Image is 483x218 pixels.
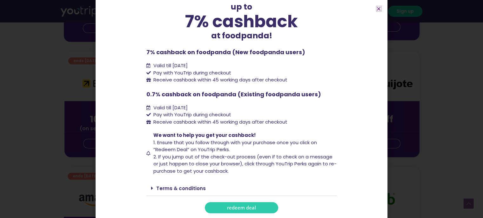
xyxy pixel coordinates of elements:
a: Close [376,6,381,11]
span: We want to help you get your cashback! [153,132,256,138]
span: Valid till [DATE] [152,104,188,112]
div: up to at foodpanda! [146,1,337,42]
div: Terms & conditions [146,181,337,196]
span: Pay with YouTrip during checkout [152,69,231,77]
div: 7% cashback [146,13,337,30]
span: 1. Ensure that you follow through with your purchase once you click on “Redeem Deal” on YouTrip P... [153,139,317,153]
p: 7% cashback on foodpanda (New foodpanda users) [146,48,337,56]
span: Valid till [DATE] [152,62,188,69]
a: Terms & conditions [156,185,206,192]
span: Receive cashback within 45 working days after checkout [152,76,287,84]
span: 2. If you jump out of the check-out process (even if to check on a message or just happen to clos... [153,153,337,174]
p: 0.7% cashback on foodpanda (Existing foodpanda users) [146,90,337,99]
a: redeem deal [205,202,278,213]
span: Receive cashback within 45 working days after checkout [152,119,287,126]
span: redeem deal [227,205,256,210]
span: Pay with YouTrip during checkout [152,111,231,119]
